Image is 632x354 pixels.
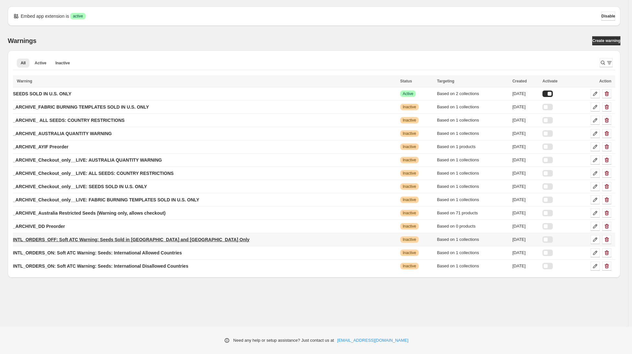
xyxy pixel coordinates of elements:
[35,60,46,66] span: Active
[601,14,615,19] span: Disable
[403,118,416,123] span: Inactive
[592,36,620,45] a: Create warning
[13,115,124,125] a: _ARCHIVE_ ALL SEEDS: COUNTRY RESTRICTIONS
[512,197,539,203] div: [DATE]
[13,195,199,205] a: _ARCHIVE_Checkout_only__LIVE: FABRIC BURNING TEMPLATES SOLD IN U.S. ONLY
[599,79,611,83] span: Action
[512,117,539,123] div: [DATE]
[403,91,413,96] span: Active
[13,261,188,271] a: INTL_ORDERS_ON: Soft ATC Warning: Seeds: International Disallowed Countries
[8,37,37,45] h2: Warnings
[13,144,68,150] p: _ARCHIVE_AYIF Preorder
[73,14,83,19] span: active
[403,224,416,229] span: Inactive
[512,144,539,150] div: [DATE]
[13,89,71,99] a: SEEDS SOLD IN U.S. ONLY
[13,208,166,218] a: _ARCHIVE_Australia Restricted Seeds (Warning only, allows checkout)
[13,183,147,190] p: _ARCHIVE_Checkout_only__LIVE: SEEDS SOLD IN U.S. ONLY
[437,144,509,150] div: Based on 1 products
[403,171,416,176] span: Inactive
[13,223,65,230] p: _ARCHIVE_DD Preorder
[13,250,182,256] p: INTL_ORDERS_ON: Soft ATC Warning: Seeds: International Allowed Countries
[403,263,416,269] span: Inactive
[17,79,32,83] span: Warning
[512,223,539,230] div: [DATE]
[13,102,149,112] a: _ARCHIVE_FABRIC BURNING TEMPLATES SOLD IN U.S. ONLY
[13,128,112,139] a: _ARCHIVE_AUSTRALIA QUANTITY WARNING
[337,337,408,344] a: [EMAIL_ADDRESS][DOMAIN_NAME]
[13,142,68,152] a: _ARCHIVE_AYIF Preorder
[437,130,509,137] div: Based on 1 collections
[13,168,174,178] a: _ARCHIVE_Checkout_only__LIVE: ALL SEEDS: COUNTRY RESTRICTIONS
[13,91,71,97] p: SEEDS SOLD IN U.S. ONLY
[403,210,416,216] span: Inactive
[403,104,416,110] span: Inactive
[13,104,149,110] p: _ARCHIVE_FABRIC BURNING TEMPLATES SOLD IN U.S. ONLY
[437,223,509,230] div: Based on 0 products
[512,157,539,163] div: [DATE]
[437,79,455,83] span: Targeting
[437,104,509,110] div: Based on 1 collections
[13,236,250,243] p: INTL_ORDERS_OFF: Soft ATC Warning: Seeds Sold in [GEOGRAPHIC_DATA] and [GEOGRAPHIC_DATA] Only
[512,183,539,190] div: [DATE]
[13,155,162,165] a: _ARCHIVE_Checkout_only__LIVE: AUSTRALIA QUANTITY WARNING
[13,234,250,245] a: INTL_ORDERS_OFF: Soft ATC Warning: Seeds Sold in [GEOGRAPHIC_DATA] and [GEOGRAPHIC_DATA] Only
[437,210,509,216] div: Based on 71 products
[403,144,416,149] span: Inactive
[437,183,509,190] div: Based on 1 collections
[403,184,416,189] span: Inactive
[403,237,416,242] span: Inactive
[55,60,70,66] span: Inactive
[13,130,112,137] p: _ARCHIVE_AUSTRALIA QUANTITY WARNING
[437,197,509,203] div: Based on 1 collections
[403,131,416,136] span: Inactive
[13,197,199,203] p: _ARCHIVE_Checkout_only__LIVE: FABRIC BURNING TEMPLATES SOLD IN U.S. ONLY
[512,170,539,177] div: [DATE]
[437,157,509,163] div: Based on 1 collections
[13,170,174,177] p: _ARCHIVE_Checkout_only__LIVE: ALL SEEDS: COUNTRY RESTRICTIONS
[437,263,509,269] div: Based on 1 collections
[512,250,539,256] div: [DATE]
[512,210,539,216] div: [DATE]
[13,181,147,192] a: _ARCHIVE_Checkout_only__LIVE: SEEDS SOLD IN U.S. ONLY
[512,79,527,83] span: Created
[13,210,166,216] p: _ARCHIVE_Australia Restricted Seeds (Warning only, allows checkout)
[400,79,412,83] span: Status
[403,197,416,202] span: Inactive
[13,248,182,258] a: INTL_ORDERS_ON: Soft ATC Warning: Seeds: International Allowed Countries
[403,157,416,163] span: Inactive
[21,60,26,66] span: All
[13,221,65,231] a: _ARCHIVE_DD Preorder
[13,157,162,163] p: _ARCHIVE_Checkout_only__LIVE: AUSTRALIA QUANTITY WARNING
[13,117,124,123] p: _ARCHIVE_ ALL SEEDS: COUNTRY RESTRICTIONS
[512,91,539,97] div: [DATE]
[512,236,539,243] div: [DATE]
[437,170,509,177] div: Based on 1 collections
[403,250,416,255] span: Inactive
[512,263,539,269] div: [DATE]
[437,236,509,243] div: Based on 1 collections
[437,250,509,256] div: Based on 1 collections
[512,130,539,137] div: [DATE]
[512,104,539,110] div: [DATE]
[437,91,509,97] div: Based on 2 collections
[437,117,509,123] div: Based on 1 collections
[21,13,69,19] p: Embed app extension is
[592,38,620,43] span: Create warning
[542,79,558,83] span: Activate
[600,58,613,67] button: Search and filter results
[13,263,188,269] p: INTL_ORDERS_ON: Soft ATC Warning: Seeds: International Disallowed Countries
[601,12,615,21] button: Disable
